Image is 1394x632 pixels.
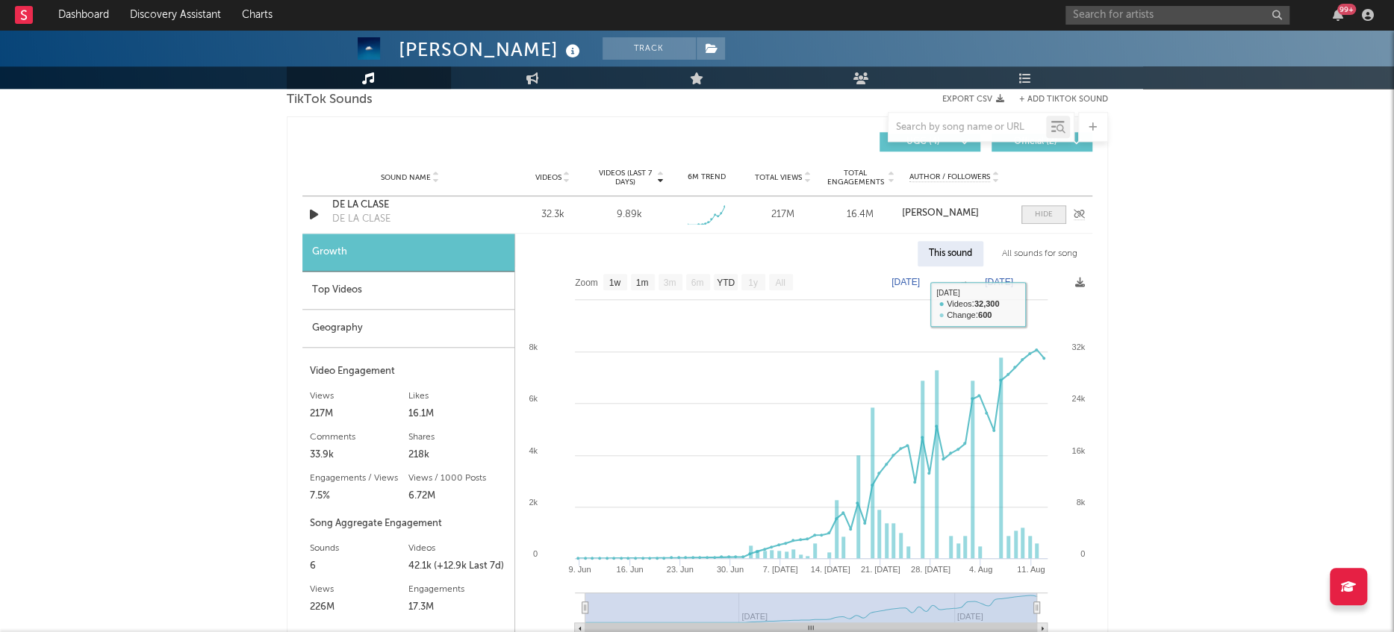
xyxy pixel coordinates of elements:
[959,277,968,287] text: →
[909,172,990,182] span: Author / Followers
[663,278,676,288] text: 3m
[310,539,408,557] div: Sounds
[892,277,920,287] text: [DATE]
[310,557,408,575] div: 6
[825,207,894,222] div: 16.4M
[399,37,584,62] div: [PERSON_NAME]
[408,469,507,487] div: Views / 1000 Posts
[310,428,408,446] div: Comments
[609,278,620,288] text: 1w
[635,278,648,288] text: 1m
[1071,342,1085,351] text: 32k
[332,212,390,227] div: DE LA CLASE
[408,557,507,575] div: 42.1k (+12.9k Last 7d)
[902,208,979,218] strong: [PERSON_NAME]
[302,234,514,272] div: Growth
[408,598,507,616] div: 17.3M
[529,446,538,455] text: 4k
[310,515,507,533] div: Song Aggregate Engagement
[666,565,693,574] text: 23. Jun
[529,498,538,507] text: 2k
[310,387,408,405] div: Views
[1071,446,1085,455] text: 16k
[408,446,507,464] div: 218k
[518,207,588,222] div: 32.3k
[408,539,507,557] div: Videos
[535,173,561,182] span: Videos
[310,581,408,598] div: Views
[408,428,507,446] div: Shares
[716,565,743,574] text: 30. Jun
[1004,96,1108,104] button: + Add TikTok Sound
[310,469,408,487] div: Engagements / Views
[575,278,598,288] text: Zoom
[889,137,958,146] span: UGC ( 4 )
[287,91,373,109] span: TikTok Sounds
[860,565,900,574] text: 21. [DATE]
[748,278,758,288] text: 1y
[825,169,886,187] span: Total Engagements
[568,565,591,574] text: 9. Jun
[902,208,1006,219] a: [PERSON_NAME]
[408,581,507,598] div: Engagements
[532,549,537,558] text: 0
[880,132,980,151] button: UGC(4)
[691,278,703,288] text: 6m
[310,598,408,616] div: 226M
[889,122,1046,134] input: Search by song name or URL
[775,278,785,288] text: All
[1016,565,1044,574] text: 11. Aug
[381,173,431,182] span: Sound Name
[529,394,538,403] text: 6k
[529,342,538,351] text: 8k
[671,172,741,183] div: 6M Trend
[992,132,1092,151] button: Official(2)
[716,278,734,288] text: YTD
[603,37,696,60] button: Track
[408,405,507,423] div: 16.1M
[408,487,507,505] div: 6.72M
[968,565,992,574] text: 4. Aug
[918,241,983,266] div: This sound
[302,272,514,310] div: Top Videos
[594,169,655,187] span: Videos (last 7 days)
[1065,6,1289,25] input: Search for artists
[310,363,507,381] div: Video Engagement
[1001,137,1070,146] span: Official ( 2 )
[1080,549,1084,558] text: 0
[1333,9,1343,21] button: 99+
[617,207,642,222] div: 9.89k
[310,446,408,464] div: 33.9k
[1071,394,1085,403] text: 24k
[1076,498,1085,507] text: 8k
[991,241,1089,266] div: All sounds for song
[408,387,507,405] div: Likes
[1337,4,1356,15] div: 99 +
[755,173,802,182] span: Total Views
[310,487,408,505] div: 7.5%
[1019,96,1108,104] button: + Add TikTok Sound
[942,95,1004,104] button: Export CSV
[810,565,850,574] text: 14. [DATE]
[910,565,950,574] text: 28. [DATE]
[302,310,514,348] div: Geography
[332,198,488,213] a: DE LA CLASE
[748,207,818,222] div: 217M
[310,405,408,423] div: 217M
[985,277,1013,287] text: [DATE]
[762,565,797,574] text: 7. [DATE]
[616,565,643,574] text: 16. Jun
